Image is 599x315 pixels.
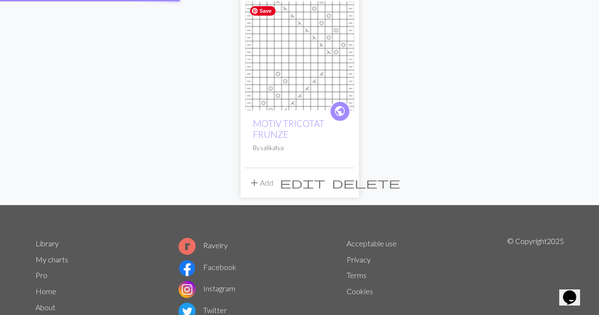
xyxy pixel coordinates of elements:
[245,50,354,59] a: MOTIV TRICOTAT FRUNZE
[36,287,56,296] a: Home
[280,176,325,189] span: edit
[36,239,59,248] a: Library
[245,1,354,110] img: MOTIV TRICOTAT FRUNZE
[36,303,55,312] a: About
[179,306,227,315] a: Twitter
[334,102,346,121] i: public
[179,238,196,255] img: Ravelry logo
[347,239,397,248] a: Acceptable use
[245,174,277,192] button: Add
[179,241,228,250] a: Ravelry
[249,176,260,189] span: add
[347,255,371,264] a: Privacy
[36,270,47,279] a: Pro
[347,270,367,279] a: Terms
[347,287,373,296] a: Cookies
[179,262,236,271] a: Facebook
[179,260,196,277] img: Facebook logo
[36,255,68,264] a: My charts
[329,174,403,192] button: Delete
[253,118,324,140] a: MOTIV TRICOTAT FRUNZE
[559,277,590,306] iframe: chat widget
[330,101,350,122] a: public
[280,177,325,189] i: Edit
[277,174,329,192] button: Edit
[250,6,276,16] span: Save
[179,281,196,298] img: Instagram logo
[253,144,347,153] p: By salikatya
[334,104,346,118] span: public
[179,284,235,293] a: Instagram
[332,176,400,189] span: delete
